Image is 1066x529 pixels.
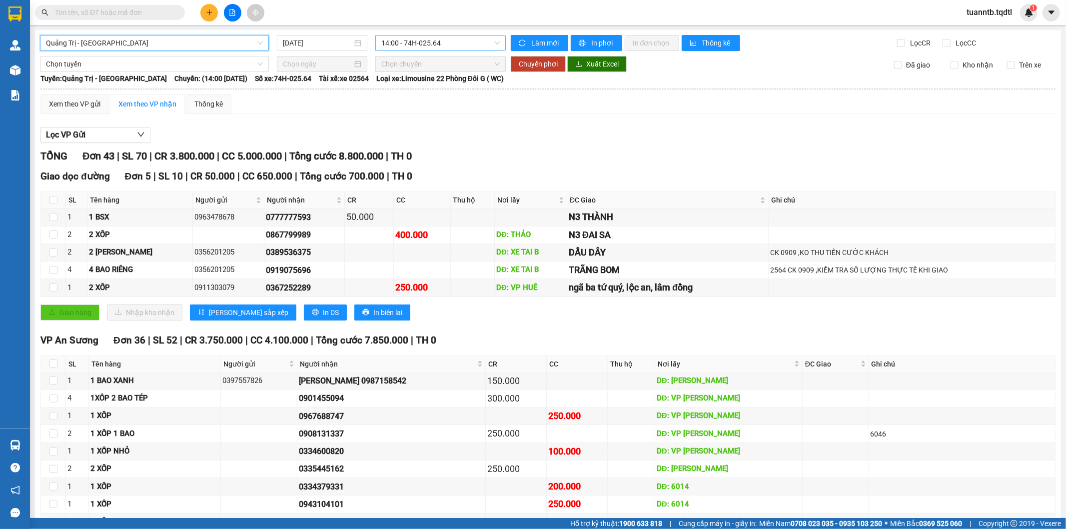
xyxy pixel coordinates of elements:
div: 0901455094 [299,392,484,404]
span: Miền Nam [759,518,882,529]
button: bar-chartThống kê [682,35,740,51]
span: In phơi [591,37,614,48]
span: Nơi lấy [497,194,557,205]
th: Ghi chú [769,192,1056,208]
div: 0963478678 [194,211,262,223]
span: Trên xe [1015,59,1045,70]
div: 0397557826 [222,375,295,387]
span: TH 0 [392,170,412,182]
div: 2 XỐP [89,282,191,294]
span: 14:00 - 74H-025.64 [381,35,499,50]
div: 1 XỐP [90,410,219,422]
img: warehouse-icon [10,440,20,450]
th: Tên hàng [89,356,221,372]
span: Kho nhận [959,59,997,70]
button: Lọc VP Gửi [40,127,150,143]
span: | [149,150,152,162]
div: Xem theo VP gửi [49,98,100,109]
span: Tài xế: xe 02564 [319,73,369,84]
button: aim [247,4,264,21]
div: DẦU DÂY [569,245,767,259]
span: message [10,508,20,517]
button: printerIn DS [304,304,347,320]
div: 2 XỐP [89,229,191,241]
div: 300.000 [487,391,545,405]
div: 0911303079 [194,282,262,294]
span: | [117,150,119,162]
span: file-add [229,9,236,16]
div: 1 [67,282,85,294]
div: 1 XỐP [90,498,219,510]
div: 2 [67,428,87,440]
span: bar-chart [690,39,698,47]
button: printerIn biên lai [354,304,410,320]
th: CR [486,356,547,372]
span: | [180,334,182,346]
input: 11/10/2025 [283,37,352,48]
span: Thống kê [702,37,732,48]
div: 250.000 [395,280,449,294]
div: 4 BAO RIÊNG [89,264,191,276]
span: SL 10 [158,170,183,182]
div: DĐ: XE TAI B [496,264,565,276]
span: Đã giao [902,59,934,70]
span: caret-down [1047,8,1056,17]
div: 2564 CK 0909 ,KIỂM TRA SỐ LƯỢNG THỰC TẾ KHI GIAO [770,264,1054,275]
div: DĐ: XE TAI B [496,246,565,258]
span: Tổng cước 700.000 [300,170,384,182]
div: 2 [67,229,85,241]
div: CK 0909 ,KO THU TIỀN CƯỚC KHÁCH [770,247,1054,258]
span: TỔNG [40,150,67,162]
div: 1 XỐP 1 BAO [90,428,219,440]
img: icon-new-feature [1025,8,1034,17]
div: 0867799989 [266,228,343,241]
span: In DS [323,307,339,318]
div: 250.000 [548,497,606,511]
strong: 0708 023 035 - 0935 103 250 [791,519,882,527]
span: download [575,60,582,68]
div: 250.000 [487,426,545,440]
span: down [137,130,145,138]
div: 1 XỐP [90,481,219,493]
span: Cung cấp máy in - giấy in: [679,518,757,529]
span: CC 4.100.000 [250,334,308,346]
div: 1 [67,481,87,493]
span: SL 52 [153,334,177,346]
button: file-add [224,4,241,21]
span: ĐC Giao [570,194,758,205]
div: 0919075696 [266,264,343,276]
img: warehouse-icon [10,65,20,75]
span: Quảng Trị - Đà Lạt [46,35,263,50]
div: DĐ: VP [PERSON_NAME] [657,410,801,422]
span: CR 50.000 [190,170,235,182]
span: Chuyến: (14:00 [DATE]) [174,73,247,84]
div: 400.000 [487,515,545,529]
span: Lọc VP Gửi [46,128,85,141]
span: CR 3.750.000 [185,334,243,346]
div: DĐ: VP [PERSON_NAME] [657,392,801,404]
div: 2 [67,463,87,475]
span: Giao dọc đường [40,170,110,182]
span: Người nhận [267,194,334,205]
span: search [41,9,48,16]
div: Xem theo VP nhận [118,98,176,109]
span: TH 0 [391,150,412,162]
div: 2 XỐP [90,516,219,528]
div: DĐ: 6014 [657,498,801,510]
div: 0356201205 [194,264,262,276]
div: 1 XỐP NHỎ [90,445,219,457]
div: DĐ: VP [PERSON_NAME] [657,428,801,440]
span: | [386,150,388,162]
button: plus [200,4,218,21]
div: 1 [67,445,87,457]
button: uploadGiao hàng [40,304,99,320]
div: 1 BSX [89,211,191,223]
span: Người gửi [223,358,287,369]
b: Tuyến: Quảng Trị - [GEOGRAPHIC_DATA] [40,74,167,82]
img: solution-icon [10,90,20,100]
img: logo-vxr [8,6,21,21]
div: N3 ĐAI SA [569,228,767,242]
span: SL 70 [122,150,147,162]
div: DĐ: [PERSON_NAME] [657,463,801,475]
img: warehouse-icon [10,40,20,50]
